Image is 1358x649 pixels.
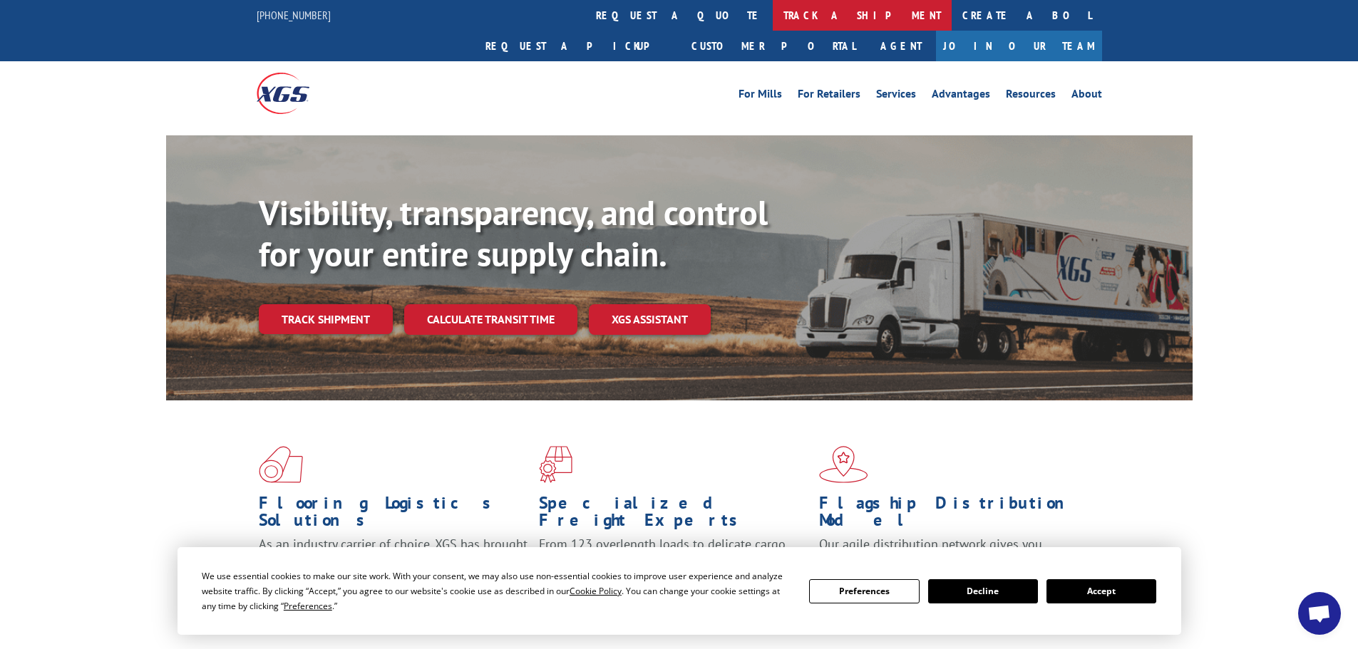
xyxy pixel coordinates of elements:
[1046,579,1156,603] button: Accept
[1298,592,1341,635] div: Open chat
[936,31,1102,61] a: Join Our Team
[876,88,916,104] a: Services
[1006,88,1056,104] a: Resources
[798,88,860,104] a: For Retailers
[284,600,332,612] span: Preferences
[257,8,331,22] a: [PHONE_NUMBER]
[202,568,792,613] div: We use essential cookies to make our site work. With your consent, we may also use non-essential ...
[809,579,919,603] button: Preferences
[928,579,1038,603] button: Decline
[570,585,622,597] span: Cookie Policy
[681,31,866,61] a: Customer Portal
[404,304,577,335] a: Calculate transit time
[259,536,528,586] span: As an industry carrier of choice, XGS has brought innovation and dedication to flooring logistics...
[259,446,303,483] img: xgs-icon-total-supply-chain-intelligence-red
[475,31,681,61] a: Request a pickup
[932,88,990,104] a: Advantages
[259,190,768,276] b: Visibility, transparency, and control for your entire supply chain.
[819,446,868,483] img: xgs-icon-flagship-distribution-model-red
[866,31,936,61] a: Agent
[739,88,782,104] a: For Mills
[539,494,808,536] h1: Specialized Freight Experts
[539,446,572,483] img: xgs-icon-focused-on-flooring-red
[589,304,711,335] a: XGS ASSISTANT
[539,536,808,599] p: From 123 overlength loads to delicate cargo, our experienced staff knows the best way to move you...
[178,547,1181,635] div: Cookie Consent Prompt
[819,494,1089,536] h1: Flagship Distribution Model
[819,536,1081,569] span: Our agile distribution network gives you nationwide inventory management on demand.
[1071,88,1102,104] a: About
[259,494,528,536] h1: Flooring Logistics Solutions
[259,304,393,334] a: Track shipment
